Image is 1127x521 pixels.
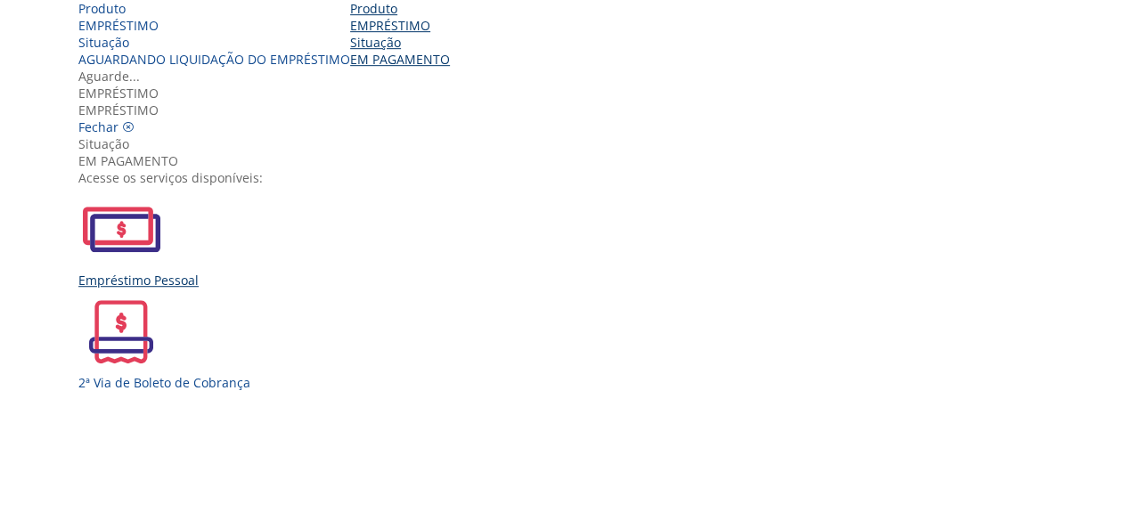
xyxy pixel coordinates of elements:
img: EmprestimoPessoal.svg [78,186,164,272]
div: Empréstimo Pessoal [78,272,1062,289]
div: Situação [350,34,450,51]
span: AGUARDANDO LIQUIDAÇÃO DO EMPRÉSTIMO [78,51,350,68]
a: 2ª Via de Boleto de Cobrança [78,289,1062,391]
div: Situação [78,34,350,51]
img: 2ViaCobranca.svg [78,289,164,374]
span: Fechar [78,118,118,135]
span: EMPRÉSTIMO [78,102,159,118]
div: EMPRÉSTIMO [350,17,450,34]
div: Empréstimo [78,85,1062,102]
div: Aguarde... [78,68,1062,85]
span: EM PAGAMENTO [350,51,450,68]
a: Empréstimo Pessoal [78,186,1062,289]
div: Acesse os serviços disponíveis: [78,169,1062,186]
div: 2ª Via de Boleto de Cobrança [78,374,1062,391]
div: Situação [78,135,1062,152]
div: EMPRÉSTIMO [78,17,350,34]
a: Fechar [78,118,135,135]
div: EM PAGAMENTO [78,152,1062,169]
